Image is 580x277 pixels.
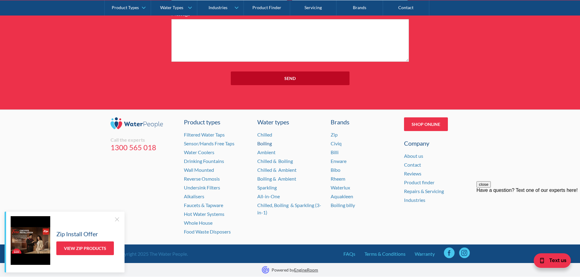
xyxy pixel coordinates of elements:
a: Boiling [257,140,272,146]
a: Sparkling [257,185,277,190]
a: Faucets & Tapware [184,202,223,208]
a: Water types [257,117,323,126]
a: Repairs & Servicing [404,188,444,194]
a: Undersink Filters [184,185,220,190]
a: Product finder [404,179,434,185]
a: Product types [184,117,250,126]
a: Bibo [331,167,340,173]
div: Brands [331,117,396,126]
a: Enware [331,158,346,164]
a: 1300 565 018 [111,143,176,152]
a: Reviews [404,171,421,176]
a: Sensor/Hands Free Taps [184,140,234,146]
a: Ambient [257,149,276,155]
div: © Copyright 2025 The Water People. [111,250,188,258]
a: Waterlux [331,185,350,190]
a: Food Waste Disposers [184,229,231,234]
a: Chilled, Boiling & Sparkling (3-in-1) [257,202,321,215]
a: Chilled [257,132,272,137]
a: Boiling & Ambient [257,176,296,182]
a: Filtered Water Taps [184,132,225,137]
a: Water Coolers [184,149,214,155]
div: Industries [209,5,227,10]
div: Water Types [160,5,183,10]
a: Industries [404,197,425,203]
a: Shop Online [404,117,448,131]
a: Chilled & Boiling [257,158,293,164]
a: Zip [331,132,338,137]
a: Reverse Osmosis [184,176,220,182]
a: Warranty [415,250,435,258]
a: Billi [331,149,339,155]
a: Whole House [184,220,213,226]
a: Rheem [331,176,345,182]
iframe: podium webchat widget prompt [476,181,580,254]
a: Terms & Conditions [364,250,406,258]
a: Boiling billy [331,202,355,208]
a: Civiq [331,140,342,146]
div: Company [404,139,470,148]
iframe: podium webchat widget bubble [519,247,580,277]
a: Contact [404,162,421,168]
a: Alkalisers [184,193,204,199]
a: About us [404,153,423,159]
a: Aquakleen [331,193,353,199]
div: Product Types [112,5,139,10]
h5: Zip Install Offer [56,229,98,238]
a: Hot Water Systems [184,211,224,217]
p: Powered by [272,267,318,273]
a: Chilled & Ambient [257,167,297,173]
a: EngineRoom [294,267,318,272]
a: Drinking Fountains [184,158,224,164]
a: View Zip Products [56,241,114,255]
img: Zip Install Offer [11,216,50,265]
div: Call the experts [111,137,176,143]
a: Wall Mounted [184,167,214,173]
a: FAQs [343,250,355,258]
a: All-in-One [257,193,280,199]
input: Send [231,71,350,85]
